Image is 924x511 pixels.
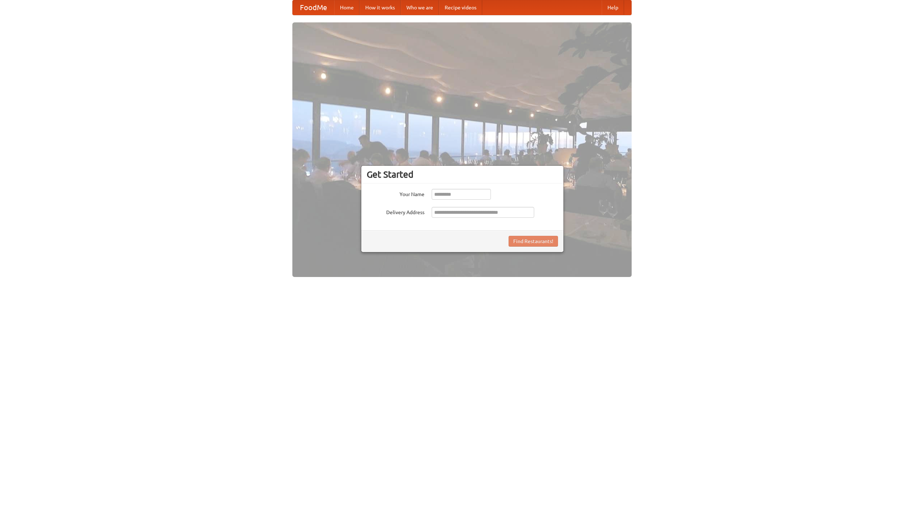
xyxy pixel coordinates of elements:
label: Delivery Address [367,207,424,216]
a: Who we are [401,0,439,15]
a: Home [334,0,359,15]
a: FoodMe [293,0,334,15]
label: Your Name [367,189,424,198]
h3: Get Started [367,169,558,180]
a: Help [602,0,624,15]
button: Find Restaurants! [509,236,558,247]
a: Recipe videos [439,0,482,15]
a: How it works [359,0,401,15]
